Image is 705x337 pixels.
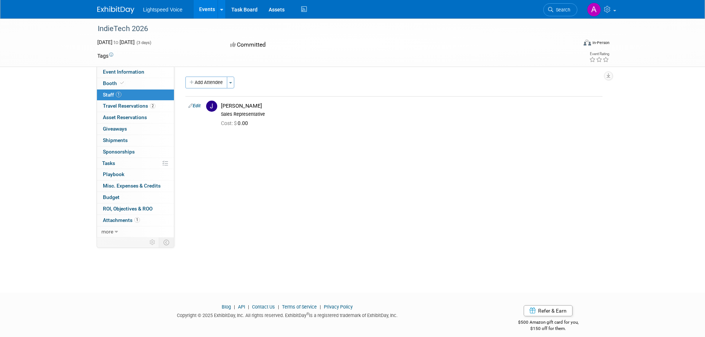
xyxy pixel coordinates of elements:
td: Personalize Event Tab Strip [146,237,159,247]
a: Privacy Policy [324,304,353,310]
a: Booth [97,78,174,89]
span: Cost: $ [221,120,238,126]
span: ROI, Objectives & ROO [103,206,152,212]
span: 0.00 [221,120,251,126]
img: J.jpg [206,101,217,112]
div: Copyright © 2025 ExhibitDay, Inc. All rights reserved. ExhibitDay is a registered trademark of Ex... [97,310,478,319]
span: Playbook [103,171,124,177]
img: Andrew Chlebina [587,3,601,17]
span: (3 days) [136,40,151,45]
div: In-Person [592,40,610,46]
span: to [113,39,120,45]
span: Asset Reservations [103,114,147,120]
a: Asset Reservations [97,112,174,123]
span: Search [553,7,570,13]
a: Edit [188,103,201,108]
a: Playbook [97,169,174,180]
div: Event Format [534,38,610,50]
div: Committed [228,38,392,51]
span: | [276,304,281,310]
span: 2 [150,103,155,109]
button: Add Attendee [185,77,227,88]
span: | [318,304,323,310]
span: Event Information [103,69,144,75]
a: Sponsorships [97,146,174,158]
img: ExhibitDay [97,6,134,14]
td: Tags [97,52,113,60]
span: | [232,304,237,310]
span: [DATE] [DATE] [97,39,135,45]
span: Travel Reservations [103,103,155,109]
a: Travel Reservations2 [97,101,174,112]
div: IndieTech 2026 [95,22,566,36]
span: 1 [134,217,140,223]
a: Misc. Expenses & Credits [97,181,174,192]
div: $500 Amazon gift card for you, [489,314,608,331]
a: ROI, Objectives & ROO [97,203,174,215]
span: Misc. Expenses & Credits [103,183,161,189]
a: Staff1 [97,90,174,101]
a: more [97,226,174,237]
a: Budget [97,192,174,203]
a: Shipments [97,135,174,146]
span: Sponsorships [103,149,135,155]
a: Tasks [97,158,174,169]
a: Refer & Earn [524,305,573,316]
a: Attachments1 [97,215,174,226]
a: Giveaways [97,124,174,135]
span: | [246,304,251,310]
img: Format-Inperson.png [584,40,591,46]
a: API [238,304,245,310]
span: Lightspeed Voice [143,7,183,13]
span: Staff [103,92,121,98]
i: Booth reservation complete [120,81,124,85]
span: Budget [103,194,120,200]
td: Toggle Event Tabs [159,237,174,247]
div: $150 off for them. [489,326,608,332]
div: Sales Representative [221,111,600,117]
span: Tasks [102,160,115,166]
a: Search [543,3,577,16]
a: Blog [222,304,231,310]
span: Shipments [103,137,128,143]
a: Terms of Service [282,304,317,310]
sup: ® [306,312,309,316]
a: Contact Us [252,304,275,310]
span: Booth [103,80,125,86]
a: Event Information [97,67,174,78]
span: more [101,229,113,235]
span: Giveaways [103,126,127,132]
div: Event Rating [589,52,609,56]
div: [PERSON_NAME] [221,102,600,109]
span: 1 [116,92,121,97]
span: Attachments [103,217,140,223]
